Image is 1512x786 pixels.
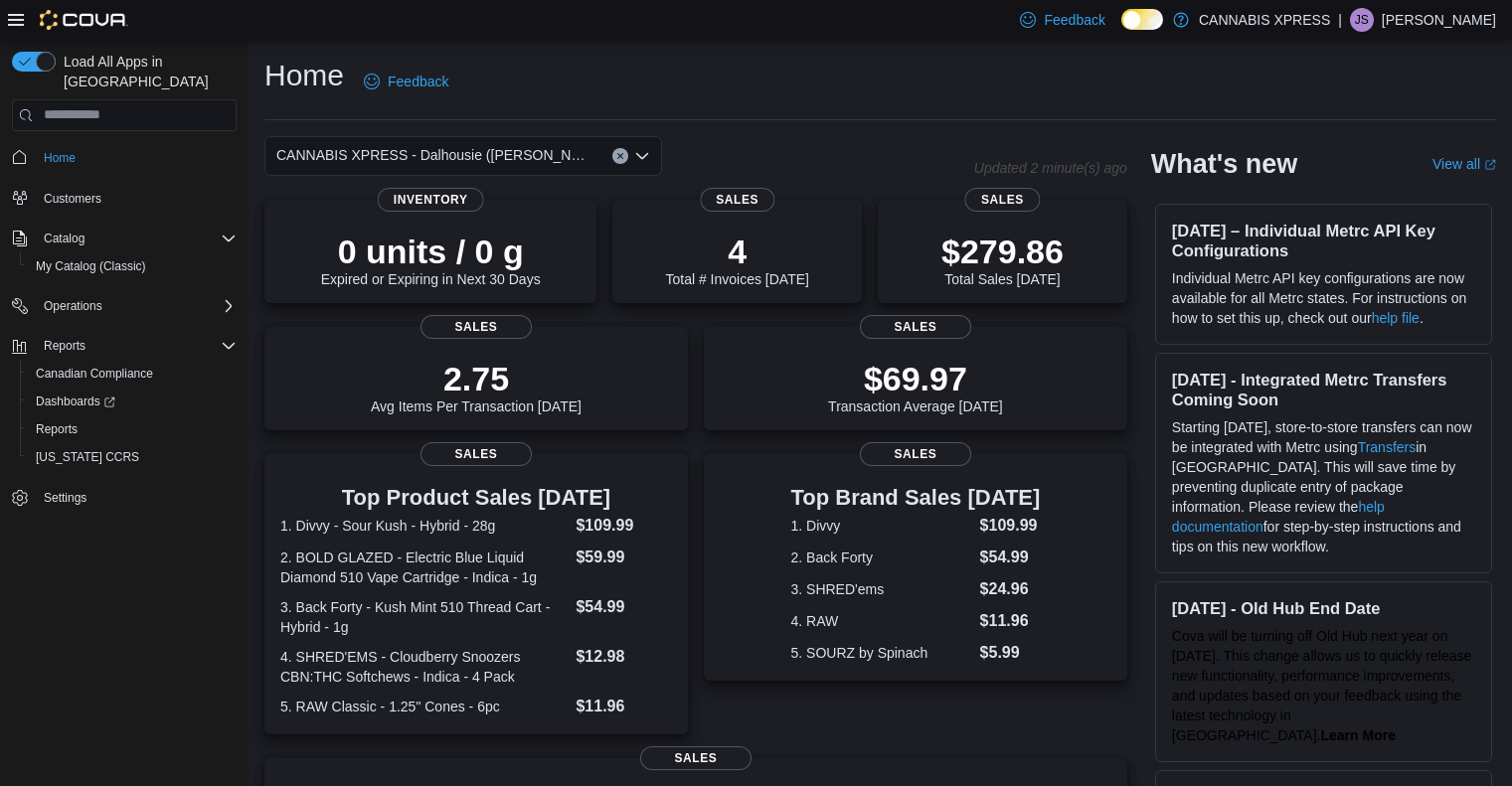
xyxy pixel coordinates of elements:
[791,548,972,567] dt: 2. Back Forty
[965,188,1040,212] span: Sales
[20,252,245,280] button: My Catalog (Classic)
[20,388,245,415] a: Dashboards
[36,486,94,510] a: Settings
[634,148,650,164] button: Open list of options
[12,135,237,564] nav: Complex example
[576,546,671,569] dd: $59.99
[1358,439,1417,455] a: Transfers
[356,62,456,101] a: Feedback
[36,421,78,437] span: Reports
[980,514,1041,538] dd: $109.99
[28,390,123,413] a: Dashboards
[420,442,532,466] span: Sales
[36,366,153,382] span: Canadian Compliance
[4,184,245,213] button: Customers
[28,254,237,278] span: My Catalog (Classic)
[321,232,541,287] div: Expired or Expiring in Next 30 Days
[56,52,237,91] span: Load All Apps in [GEOGRAPHIC_DATA]
[36,258,146,274] span: My Catalog (Classic)
[44,338,85,354] span: Reports
[371,359,582,398] p: 2.75
[980,641,1041,665] dd: $5.99
[665,232,808,271] p: 4
[280,597,568,637] dt: 3. Back Forty - Kush Mint 510 Thread Cart - Hybrid - 1g
[44,298,102,314] span: Operations
[280,647,568,687] dt: 4. SHRED'EMS - Cloudberry Snoozers CBN:THC Softchews - Indica - 4 Pack
[20,415,245,443] button: Reports
[4,292,245,320] button: Operations
[1172,417,1475,556] p: Starting [DATE], store-to-store transfers can now be integrated with Metrc using in [GEOGRAPHIC_D...
[28,417,85,441] a: Reports
[36,145,237,170] span: Home
[28,362,161,386] a: Canadian Compliance
[980,546,1041,569] dd: $54.99
[1172,499,1385,535] a: help documentation
[280,516,568,536] dt: 1. Divvy - Sour Kush - Hybrid - 28g
[280,548,568,587] dt: 2. BOLD GLAZED - Electric Blue Liquid Diamond 510 Vape Cartridge - Indica - 1g
[941,232,1064,287] div: Total Sales [DATE]
[860,442,971,466] span: Sales
[28,445,147,469] a: [US_STATE] CCRS
[264,56,344,95] h1: Home
[640,746,752,770] span: Sales
[1372,310,1420,326] a: help file
[36,294,110,318] button: Operations
[576,645,671,669] dd: $12.98
[36,227,92,250] button: Catalog
[20,443,245,471] button: [US_STATE] CCRS
[791,643,972,663] dt: 5. SOURZ by Spinach
[1432,156,1496,172] a: View allExternal link
[576,514,671,538] dd: $109.99
[791,579,972,599] dt: 3. SHRED'ems
[4,332,245,360] button: Reports
[1199,8,1330,32] p: CANNABIS XPRESS
[280,486,672,510] h3: Top Product Sales [DATE]
[40,10,128,30] img: Cova
[1172,598,1475,618] h3: [DATE] - Old Hub End Date
[1350,8,1374,32] div: Joannie Soucy
[1382,8,1496,32] p: [PERSON_NAME]
[665,232,808,287] div: Total # Invoices [DATE]
[36,146,84,170] a: Home
[1320,727,1395,743] a: Learn More
[4,143,245,172] button: Home
[44,150,76,166] span: Home
[980,577,1041,601] dd: $24.96
[791,611,972,631] dt: 4. RAW
[1121,9,1163,30] input: Dark Mode
[4,225,245,252] button: Catalog
[941,232,1064,271] p: $279.86
[576,695,671,718] dd: $11.96
[4,483,245,512] button: Settings
[280,697,568,716] dt: 5. RAW Classic - 1.25" Cones - 6pc
[1044,10,1104,30] span: Feedback
[576,595,671,619] dd: $54.99
[36,227,237,250] span: Catalog
[28,254,154,278] a: My Catalog (Classic)
[1338,8,1342,32] p: |
[1121,30,1122,31] span: Dark Mode
[36,294,237,318] span: Operations
[36,334,93,358] button: Reports
[612,148,628,164] button: Clear input
[974,160,1127,176] p: Updated 2 minute(s) ago
[28,362,237,386] span: Canadian Compliance
[700,188,774,212] span: Sales
[44,191,101,207] span: Customers
[28,417,237,441] span: Reports
[420,315,532,339] span: Sales
[321,232,541,271] p: 0 units / 0 g
[1172,628,1471,743] span: Cova will be turning off Old Hub next year on [DATE]. This change allows us to quickly release ne...
[28,445,237,469] span: Washington CCRS
[36,449,139,465] span: [US_STATE] CCRS
[791,516,972,536] dt: 1. Divvy
[1484,159,1496,171] svg: External link
[276,143,592,167] span: CANNABIS XPRESS - Dalhousie ([PERSON_NAME][GEOGRAPHIC_DATA])
[791,486,1041,510] h3: Top Brand Sales [DATE]
[36,334,237,358] span: Reports
[1355,8,1369,32] span: JS
[860,315,971,339] span: Sales
[36,187,109,211] a: Customers
[36,485,237,510] span: Settings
